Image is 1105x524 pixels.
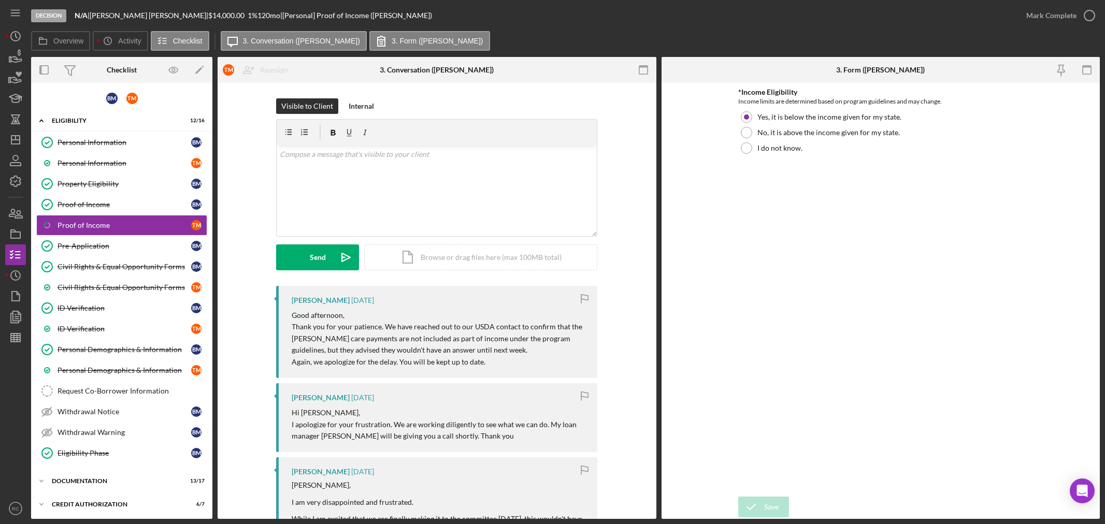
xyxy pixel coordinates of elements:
p: Thank you for your patience. We have reached out to our USDA contact to confirm that the [PERSON_... [292,321,587,356]
div: Mark Complete [1026,5,1077,26]
div: Open Intercom Messenger [1070,478,1095,503]
p: Hi [PERSON_NAME], [292,407,587,418]
a: ID VerificationTM [36,318,207,339]
div: 3. Form ([PERSON_NAME]) [836,66,925,74]
a: Request Co-Borrower Information [36,381,207,401]
div: 6 / 7 [186,501,205,507]
div: Decision [31,9,66,22]
div: Checklist [107,66,137,74]
a: Proof of IncomeBM [36,194,207,215]
a: Civil Rights & Equal Opportunity FormsBM [36,256,207,277]
a: Withdrawal WarningBM [36,422,207,443]
a: Withdrawal NoticeBM [36,401,207,422]
button: Send [276,244,359,270]
div: Eligibility Phase [58,449,191,457]
div: 120 mo [257,11,280,20]
button: Overview [31,31,90,51]
div: ID Verification [58,304,191,312]
div: Pre-Application [58,242,191,250]
label: I do not know. [757,144,802,152]
div: B M [191,179,202,189]
label: 3. Form ([PERSON_NAME]) [392,37,483,45]
label: No, it is above the income given for my state. [757,128,900,137]
div: 1 % [248,11,257,20]
div: T M [191,324,202,334]
div: Proof of Income [58,200,191,209]
div: T M [126,93,138,104]
a: Proof of IncomeTM [36,215,207,236]
div: [PERSON_NAME] [292,468,350,476]
div: Property Eligibility [58,180,191,188]
div: Proof of Income [58,221,191,229]
div: T M [223,64,234,76]
div: Visible to Client [281,98,333,114]
label: Overview [53,37,83,45]
p: Again, we apologize for the delay. You will be kept up to date. [292,356,587,368]
div: | [Personal] Proof of Income ([PERSON_NAME]) [280,11,432,20]
div: Documentation [52,478,179,484]
button: Internal [343,98,379,114]
time: 2025-07-02 17:19 [351,296,374,304]
a: Personal Demographics & InformationBM [36,339,207,360]
div: T M [191,282,202,293]
button: 3. Conversation ([PERSON_NAME]) [221,31,367,51]
a: Pre-ApplicationBM [36,236,207,256]
div: Income limits are determined based on program guidelines and may change. [738,96,1023,107]
div: Civil Rights & Equal Opportunity Forms [58,263,191,271]
div: $14,000.00 [208,11,248,20]
div: Reassign [260,60,288,80]
div: CREDIT AUTHORIZATION [52,501,179,507]
div: B M [106,93,118,104]
button: TMReassign [218,60,298,80]
div: B M [191,344,202,355]
time: 2025-07-01 14:03 [351,468,374,476]
div: 3. Conversation ([PERSON_NAME]) [380,66,494,74]
a: ID VerificationBM [36,298,207,318]
a: Personal InformationTM [36,153,207,173]
a: Property EligibilityBM [36,173,207,194]
div: B M [191,406,202,417]
label: 3. Conversation ([PERSON_NAME]) [243,37,360,45]
a: Personal Demographics & InformationTM [36,360,207,381]
div: Personal Information [58,138,191,147]
a: Personal InformationBM [36,132,207,153]
div: 13 / 17 [186,478,205,484]
div: B M [191,448,202,458]
div: *Income Eligibility [738,88,1023,96]
div: T M [191,158,202,168]
div: Personal Demographics & Information [58,345,191,354]
div: T M [191,220,202,230]
text: RC [12,506,19,512]
div: Eligibility [52,118,179,124]
div: Send [310,244,326,270]
div: B M [191,137,202,148]
label: Checklist [173,37,203,45]
div: B M [191,199,202,210]
label: Activity [118,37,141,45]
div: [PERSON_NAME] [292,296,350,304]
div: Civil Rights & Equal Opportunity Forms [58,283,191,292]
button: Save [738,497,789,517]
button: Mark Complete [1016,5,1100,26]
div: B M [191,241,202,251]
button: RC [5,498,26,519]
div: Save [764,497,779,517]
button: Checklist [151,31,209,51]
div: Internal [349,98,374,114]
a: Eligibility PhaseBM [36,443,207,463]
div: Withdrawal Warning [58,428,191,436]
div: Request Co-Borrower Information [58,387,207,395]
button: Visible to Client [276,98,338,114]
a: Civil Rights & Equal Opportunity FormsTM [36,277,207,298]
button: Activity [93,31,148,51]
div: ID Verification [58,325,191,333]
div: B M [191,427,202,438]
div: Personal Demographics & Information [58,366,191,374]
div: Personal Information [58,159,191,167]
p: I apologize for your frustration. We are working diligently to see what we can do. My loan manage... [292,419,587,442]
time: 2025-07-01 14:25 [351,394,374,402]
div: B M [191,303,202,313]
div: | [75,11,90,20]
div: Withdrawal Notice [58,407,191,416]
button: 3. Form ([PERSON_NAME]) [369,31,490,51]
